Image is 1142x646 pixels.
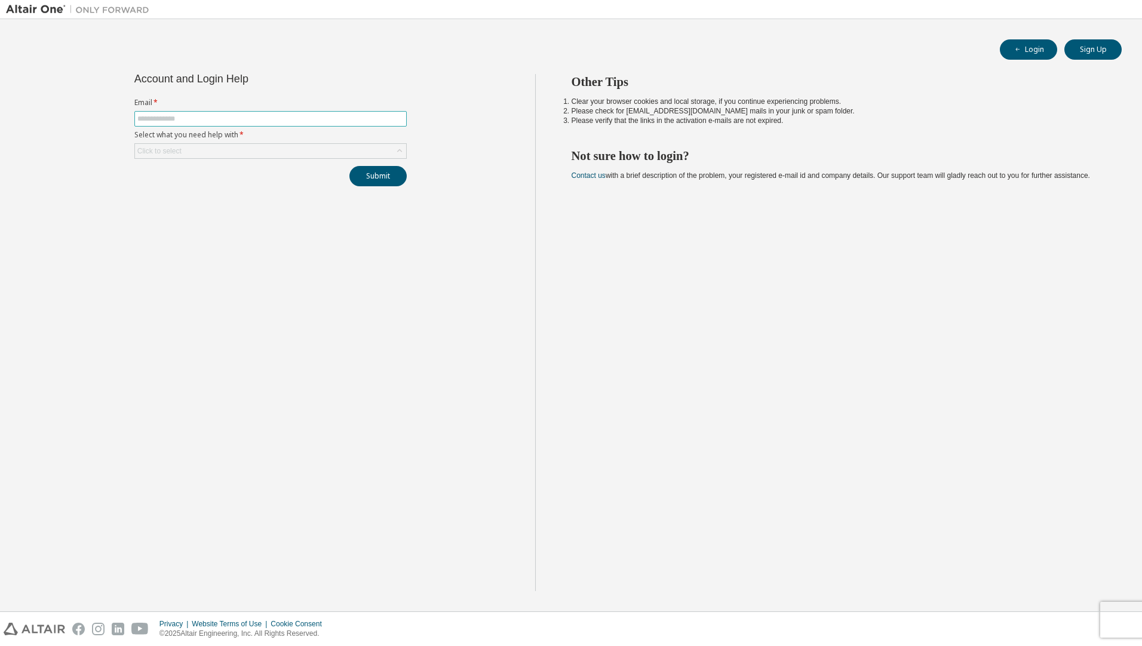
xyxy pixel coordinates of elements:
[572,148,1101,164] h2: Not sure how to login?
[159,619,192,629] div: Privacy
[572,171,1090,180] span: with a brief description of the problem, your registered e-mail id and company details. Our suppo...
[134,130,407,140] label: Select what you need help with
[349,166,407,186] button: Submit
[112,623,124,635] img: linkedin.svg
[159,629,329,639] p: © 2025 Altair Engineering, Inc. All Rights Reserved.
[572,106,1101,116] li: Please check for [EMAIL_ADDRESS][DOMAIN_NAME] mails in your junk or spam folder.
[92,623,105,635] img: instagram.svg
[72,623,85,635] img: facebook.svg
[1064,39,1122,60] button: Sign Up
[134,74,352,84] div: Account and Login Help
[6,4,155,16] img: Altair One
[131,623,149,635] img: youtube.svg
[135,144,406,158] div: Click to select
[134,98,407,107] label: Email
[572,171,606,180] a: Contact us
[572,116,1101,125] li: Please verify that the links in the activation e-mails are not expired.
[572,74,1101,90] h2: Other Tips
[271,619,329,629] div: Cookie Consent
[1000,39,1057,60] button: Login
[192,619,271,629] div: Website Terms of Use
[4,623,65,635] img: altair_logo.svg
[572,97,1101,106] li: Clear your browser cookies and local storage, if you continue experiencing problems.
[137,146,182,156] div: Click to select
